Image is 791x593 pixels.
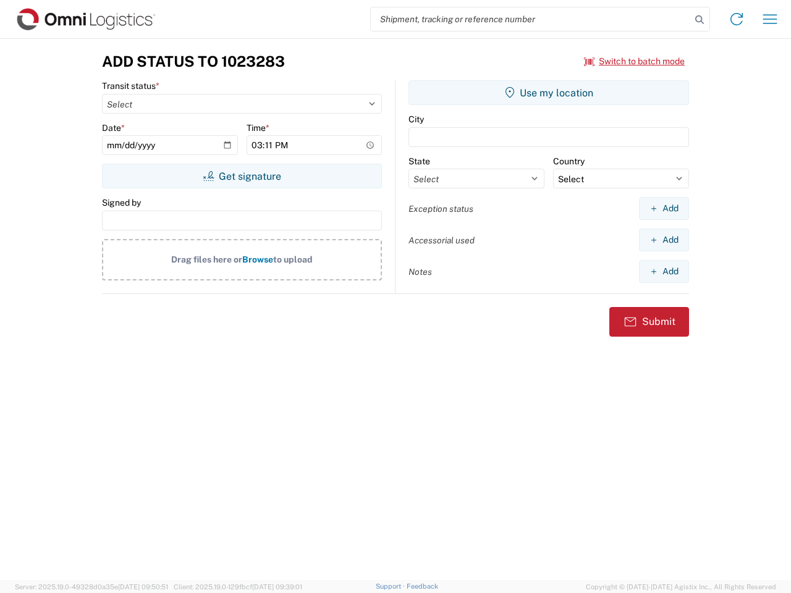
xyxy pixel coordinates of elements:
[371,7,691,31] input: Shipment, tracking or reference number
[174,583,302,591] span: Client: 2025.19.0-129fbcf
[584,51,685,72] button: Switch to batch mode
[102,122,125,133] label: Date
[102,164,382,188] button: Get signature
[273,254,313,264] span: to upload
[242,254,273,264] span: Browse
[408,114,424,125] label: City
[407,582,438,590] a: Feedback
[252,583,302,591] span: [DATE] 09:39:01
[247,122,269,133] label: Time
[102,80,159,91] label: Transit status
[408,235,475,246] label: Accessorial used
[15,583,168,591] span: Server: 2025.19.0-49328d0a35e
[408,80,689,105] button: Use my location
[609,307,689,337] button: Submit
[102,53,285,70] h3: Add Status to 1023283
[553,156,585,167] label: Country
[639,197,689,220] button: Add
[376,582,407,590] a: Support
[408,266,432,277] label: Notes
[586,581,776,592] span: Copyright © [DATE]-[DATE] Agistix Inc., All Rights Reserved
[171,254,242,264] span: Drag files here or
[639,229,689,251] button: Add
[639,260,689,283] button: Add
[408,203,473,214] label: Exception status
[118,583,168,591] span: [DATE] 09:50:51
[102,197,141,208] label: Signed by
[408,156,430,167] label: State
